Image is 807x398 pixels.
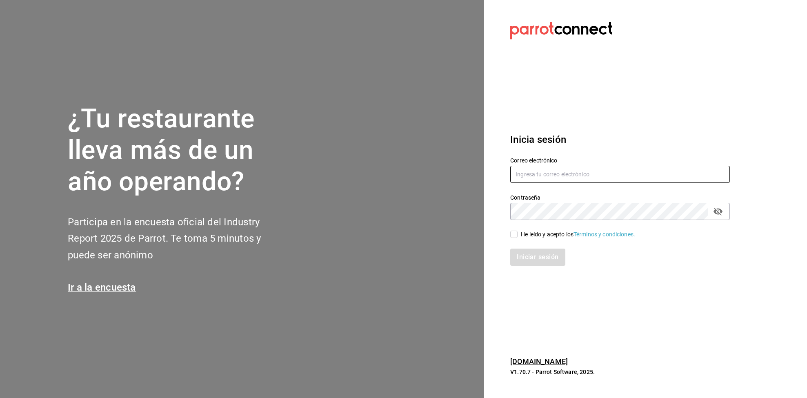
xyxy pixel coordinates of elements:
label: Correo electrónico [510,158,730,163]
a: [DOMAIN_NAME] [510,357,568,366]
div: He leído y acepto los [521,230,635,239]
p: V1.70.7 - Parrot Software, 2025. [510,368,730,376]
label: Contraseña [510,195,730,200]
h2: Participa en la encuesta oficial del Industry Report 2025 de Parrot. Te toma 5 minutos y puede se... [68,214,288,264]
input: Ingresa tu correo electrónico [510,166,730,183]
h3: Inicia sesión [510,132,730,147]
h1: ¿Tu restaurante lleva más de un año operando? [68,103,288,197]
a: Términos y condiciones. [574,231,635,238]
button: passwordField [711,205,725,218]
a: Ir a la encuesta [68,282,136,293]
